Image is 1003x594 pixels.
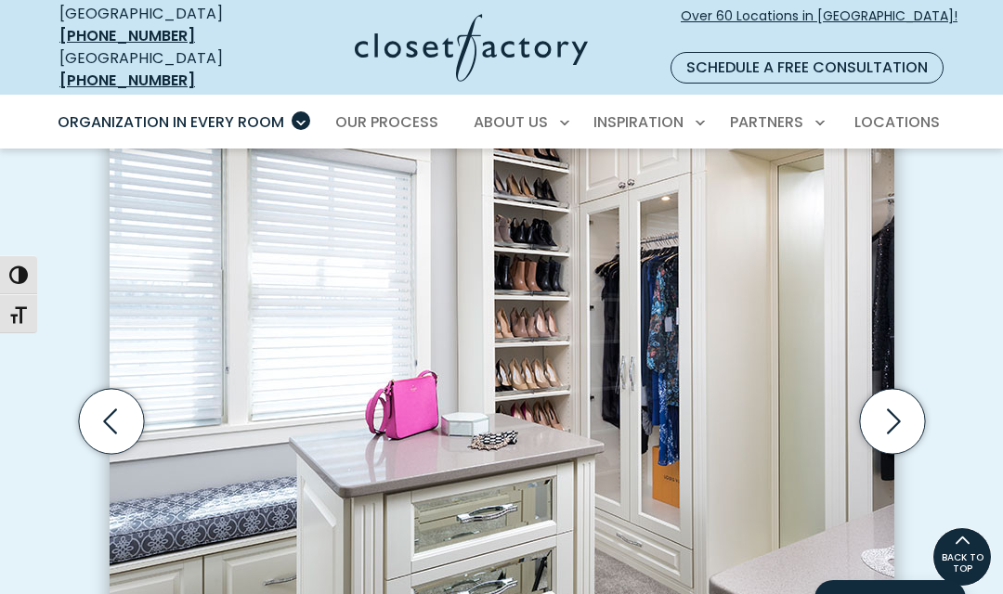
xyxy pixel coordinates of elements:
div: [GEOGRAPHIC_DATA] [59,3,262,47]
span: BACK TO TOP [933,552,991,575]
a: BACK TO TOP [932,527,992,587]
button: Next slide [853,381,932,461]
span: About Us [474,111,548,133]
span: Over 60 Locations in [GEOGRAPHIC_DATA]! [681,6,957,45]
span: Inspiration [593,111,684,133]
span: Locations [854,111,940,133]
span: Organization in Every Room [58,111,284,133]
a: [PHONE_NUMBER] [59,25,195,46]
div: [GEOGRAPHIC_DATA] [59,47,262,92]
img: Closet Factory Logo [355,14,588,82]
span: Our Process [335,111,438,133]
a: Schedule a Free Consultation [671,52,944,84]
span: Partners [730,111,803,133]
a: [PHONE_NUMBER] [59,70,195,91]
nav: Primary Menu [45,97,958,148]
button: Previous slide [72,381,151,461]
